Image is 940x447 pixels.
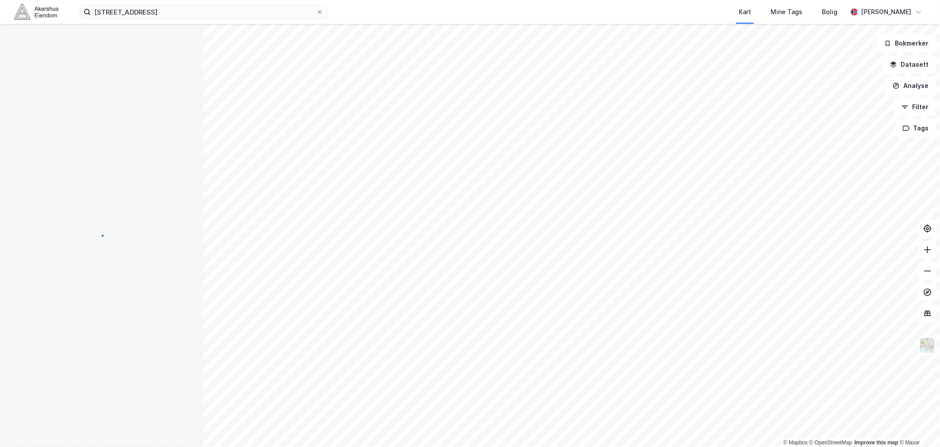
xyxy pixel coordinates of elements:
a: Improve this map [855,439,898,446]
div: Mine Tags [771,7,802,17]
img: akershus-eiendom-logo.9091f326c980b4bce74ccdd9f866810c.svg [14,4,58,19]
input: Søk på adresse, matrikkel, gårdeiere, leietakere eller personer [91,5,316,19]
div: Kart [739,7,751,17]
a: OpenStreetMap [810,439,852,446]
button: Filter [894,98,936,116]
div: [PERSON_NAME] [861,7,912,17]
button: Datasett [882,56,936,73]
button: Tags [895,119,936,137]
div: Kontrollprogram for chat [896,405,940,447]
img: spinner.a6d8c91a73a9ac5275cf975e30b51cfb.svg [95,223,109,237]
iframe: Chat Widget [896,405,940,447]
div: Bolig [822,7,837,17]
img: Z [919,337,936,354]
a: Mapbox [783,439,808,446]
button: Analyse [885,77,936,95]
button: Bokmerker [877,34,936,52]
